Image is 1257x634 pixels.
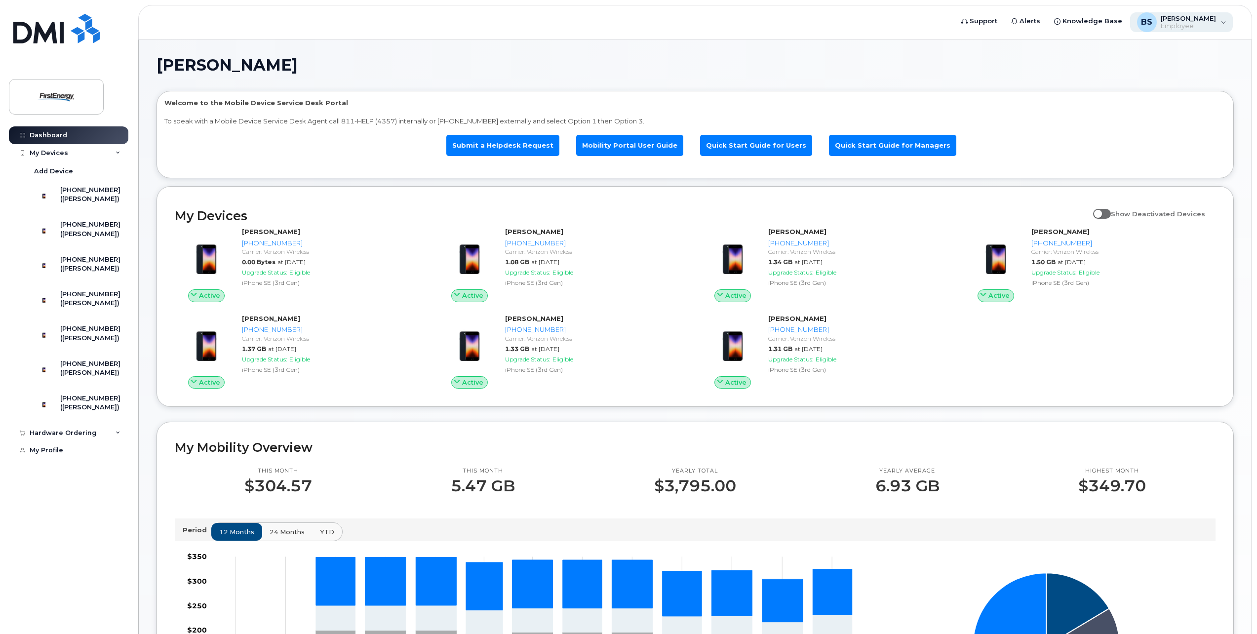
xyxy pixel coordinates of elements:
[794,345,823,353] span: at [DATE]
[768,356,814,363] span: Upgrade Status:
[1031,228,1090,236] strong: [PERSON_NAME]
[1093,204,1101,212] input: Show Deactivated Devices
[875,477,940,495] p: 6.93 GB
[1079,269,1100,276] span: Eligible
[816,269,836,276] span: Eligible
[552,269,573,276] span: Eligible
[175,440,1216,455] h2: My Mobility Overview
[187,576,207,585] tspan: $300
[700,135,812,156] a: Quick Start Guide for Users
[242,247,422,256] div: Carrier: Verizon Wireless
[768,238,948,248] div: [PHONE_NUMBER]
[1031,238,1212,248] div: [PHONE_NUMBER]
[242,315,300,322] strong: [PERSON_NAME]
[164,117,1226,126] p: To speak with a Mobile Device Service Desk Agent call 811-HELP (4357) internally or [PHONE_NUMBER...
[1078,477,1146,495] p: $349.70
[964,227,1216,302] a: Active[PERSON_NAME][PHONE_NUMBER]Carrier: Verizon Wireless1.50 GBat [DATE]Upgrade Status:Eligible...
[320,527,334,537] span: YTD
[242,258,275,266] span: 0.00 Bytes
[289,356,310,363] span: Eligible
[164,98,1226,108] p: Welcome to the Mobile Device Service Desk Portal
[199,291,220,300] span: Active
[505,315,563,322] strong: [PERSON_NAME]
[576,135,683,156] a: Mobility Portal User Guide
[768,365,948,374] div: iPhone SE (3rd Gen)
[768,278,948,287] div: iPhone SE (3rd Gen)
[242,334,422,343] div: Carrier: Verizon Wireless
[552,356,573,363] span: Eligible
[654,477,736,495] p: $3,795.00
[183,525,211,535] p: Period
[505,365,685,374] div: iPhone SE (3rd Gen)
[438,227,689,302] a: Active[PERSON_NAME][PHONE_NUMBER]Carrier: Verizon Wireless1.08 GBat [DATE]Upgrade Status:Eligible...
[1214,591,1250,627] iframe: Messenger Launcher
[462,378,483,387] span: Active
[175,208,1088,223] h2: My Devices
[768,228,826,236] strong: [PERSON_NAME]
[654,467,736,475] p: Yearly total
[183,319,230,366] img: image20231002-3703462-1angbar.jpeg
[768,247,948,256] div: Carrier: Verizon Wireless
[725,291,746,300] span: Active
[701,227,952,302] a: Active[PERSON_NAME][PHONE_NUMBER]Carrier: Verizon Wireless1.34 GBat [DATE]Upgrade Status:Eligible...
[1031,258,1056,266] span: 1.50 GB
[972,232,1020,279] img: image20231002-3703462-1angbar.jpeg
[242,269,287,276] span: Upgrade Status:
[505,278,685,287] div: iPhone SE (3rd Gen)
[505,269,550,276] span: Upgrade Status:
[768,269,814,276] span: Upgrade Status:
[157,58,298,73] span: [PERSON_NAME]
[1031,278,1212,287] div: iPhone SE (3rd Gen)
[505,258,529,266] span: 1.08 GB
[446,135,559,156] a: Submit a Helpdesk Request
[446,319,493,366] img: image20231002-3703462-1angbar.jpeg
[242,365,422,374] div: iPhone SE (3rd Gen)
[462,291,483,300] span: Active
[1031,269,1077,276] span: Upgrade Status:
[829,135,956,156] a: Quick Start Guide for Managers
[1031,247,1212,256] div: Carrier: Verizon Wireless
[505,228,563,236] strong: [PERSON_NAME]
[875,467,940,475] p: Yearly average
[1058,258,1086,266] span: at [DATE]
[701,314,952,389] a: Active[PERSON_NAME][PHONE_NUMBER]Carrier: Verizon Wireless1.31 GBat [DATE]Upgrade Status:Eligible...
[270,527,305,537] span: 24 months
[451,477,515,495] p: 5.47 GB
[242,325,422,334] div: [PHONE_NUMBER]
[505,334,685,343] div: Carrier: Verizon Wireless
[316,557,852,622] g: Other Numbers
[531,345,559,353] span: at [DATE]
[768,315,826,322] strong: [PERSON_NAME]
[1111,210,1205,218] span: Show Deactivated Devices
[242,238,422,248] div: [PHONE_NUMBER]
[446,232,493,279] img: image20231002-3703462-1angbar.jpeg
[725,378,746,387] span: Active
[1078,467,1146,475] p: Highest month
[768,345,792,353] span: 1.31 GB
[244,467,312,475] p: This month
[199,378,220,387] span: Active
[709,319,756,366] img: image20231002-3703462-1angbar.jpeg
[289,269,310,276] span: Eligible
[451,467,515,475] p: This month
[187,552,207,561] tspan: $350
[988,291,1010,300] span: Active
[438,314,689,389] a: Active[PERSON_NAME][PHONE_NUMBER]Carrier: Verizon Wireless1.33 GBat [DATE]Upgrade Status:Eligible...
[505,325,685,334] div: [PHONE_NUMBER]
[187,601,207,610] tspan: $250
[768,334,948,343] div: Carrier: Verizon Wireless
[531,258,559,266] span: at [DATE]
[794,258,823,266] span: at [DATE]
[505,247,685,256] div: Carrier: Verizon Wireless
[175,314,426,389] a: Active[PERSON_NAME][PHONE_NUMBER]Carrier: Verizon Wireless1.37 GBat [DATE]Upgrade Status:Eligible...
[505,356,550,363] span: Upgrade Status:
[816,356,836,363] span: Eligible
[768,258,792,266] span: 1.34 GB
[244,477,312,495] p: $304.57
[505,238,685,248] div: [PHONE_NUMBER]
[768,325,948,334] div: [PHONE_NUMBER]
[505,345,529,353] span: 1.33 GB
[175,227,426,302] a: Active[PERSON_NAME][PHONE_NUMBER]Carrier: Verizon Wireless0.00 Bytesat [DATE]Upgrade Status:Eligi...
[183,232,230,279] img: image20231002-3703462-1angbar.jpeg
[242,278,422,287] div: iPhone SE (3rd Gen)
